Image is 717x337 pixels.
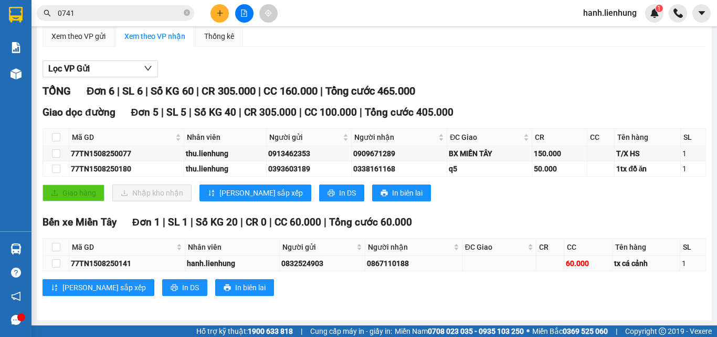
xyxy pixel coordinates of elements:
[353,148,446,159] div: 0909671289
[51,284,58,292] span: sort-ascending
[196,216,238,228] span: Số KG 20
[163,216,165,228] span: |
[328,189,335,198] span: printer
[194,106,236,118] span: Số KG 40
[187,258,277,269] div: hanh.lienhung
[162,279,207,296] button: printerIn DS
[269,131,340,143] span: Người gửi
[575,6,645,19] span: hanh.lienhung
[186,163,265,175] div: thu.lienhung
[353,163,446,175] div: 0338161168
[184,8,190,18] span: close-circle
[616,148,678,159] div: T/X HS
[186,148,265,159] div: thu.lienhung
[657,5,661,12] span: 1
[191,216,193,228] span: |
[465,241,526,253] span: ĐC Giao
[131,106,159,118] span: Đơn 5
[58,7,182,19] input: Tìm tên, số ĐT hoặc mã đơn
[650,8,659,18] img: icon-new-feature
[11,291,21,301] span: notification
[682,163,704,175] div: 1
[43,60,158,77] button: Lọc VP Gửi
[258,85,261,97] span: |
[449,148,530,159] div: BX MIỀN TÂY
[395,325,524,337] span: Miền Nam
[268,163,349,175] div: 0393603189
[204,30,234,42] div: Thống kê
[381,189,388,198] span: printer
[48,62,90,75] span: Lọc VP Gửi
[564,239,613,256] th: CC
[43,216,117,228] span: Bến xe Miền Tây
[320,85,323,97] span: |
[184,129,267,146] th: Nhân viên
[616,325,617,337] span: |
[392,187,423,199] span: In biên lai
[132,216,160,228] span: Đơn 1
[372,185,431,201] button: printerIn biên lai
[43,185,104,201] button: uploadGiao hàng
[117,85,120,97] span: |
[44,9,51,17] span: search
[281,258,363,269] div: 0832524903
[235,4,254,23] button: file-add
[246,216,267,228] span: CR 0
[319,185,364,201] button: printerIn DS
[673,8,683,18] img: phone-icon
[526,329,530,333] span: ⚪️
[282,241,354,253] span: Người gửi
[71,258,183,269] div: 77TN1508250141
[269,216,272,228] span: |
[210,4,229,23] button: plus
[365,106,454,118] span: Tổng cước 405.000
[112,185,192,201] button: downloadNhập kho nhận
[248,327,293,335] strong: 1900 633 818
[354,131,437,143] span: Người nhận
[11,268,21,278] span: question-circle
[161,106,164,118] span: |
[72,131,173,143] span: Mã GD
[301,325,302,337] span: |
[69,146,184,161] td: 77TN1508250077
[215,279,274,296] button: printerIn biên lai
[263,85,318,97] span: CC 160.000
[304,106,357,118] span: CC 100.000
[587,129,615,146] th: CC
[325,85,415,97] span: Tổng cước 465.000
[10,68,22,79] img: warehouse-icon
[299,106,302,118] span: |
[659,328,666,335] span: copyright
[145,85,148,97] span: |
[151,85,194,97] span: Số KG 60
[196,85,199,97] span: |
[185,239,279,256] th: Nhân viên
[615,129,680,146] th: Tên hàng
[339,187,356,199] span: In DS
[428,327,524,335] strong: 0708 023 035 - 0935 103 250
[224,284,231,292] span: printer
[329,216,412,228] span: Tổng cước 60.000
[43,106,115,118] span: Giao dọc đường
[681,129,706,146] th: SL
[171,284,178,292] span: printer
[11,315,21,325] span: message
[168,216,188,228] span: SL 1
[62,282,146,293] span: [PERSON_NAME] sắp xếp
[536,239,564,256] th: CR
[43,85,71,97] span: TỔNG
[265,9,272,17] span: aim
[534,163,586,175] div: 50.000
[692,4,711,23] button: caret-down
[566,258,610,269] div: 60.000
[216,9,224,17] span: plus
[239,106,241,118] span: |
[71,163,182,175] div: 77TN1508250180
[43,279,154,296] button: sort-ascending[PERSON_NAME] sắp xếp
[563,327,608,335] strong: 0369 525 060
[189,106,192,118] span: |
[697,8,707,18] span: caret-down
[367,258,460,269] div: 0867110188
[51,30,106,42] div: Xem theo VP gửi
[182,282,199,293] span: In DS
